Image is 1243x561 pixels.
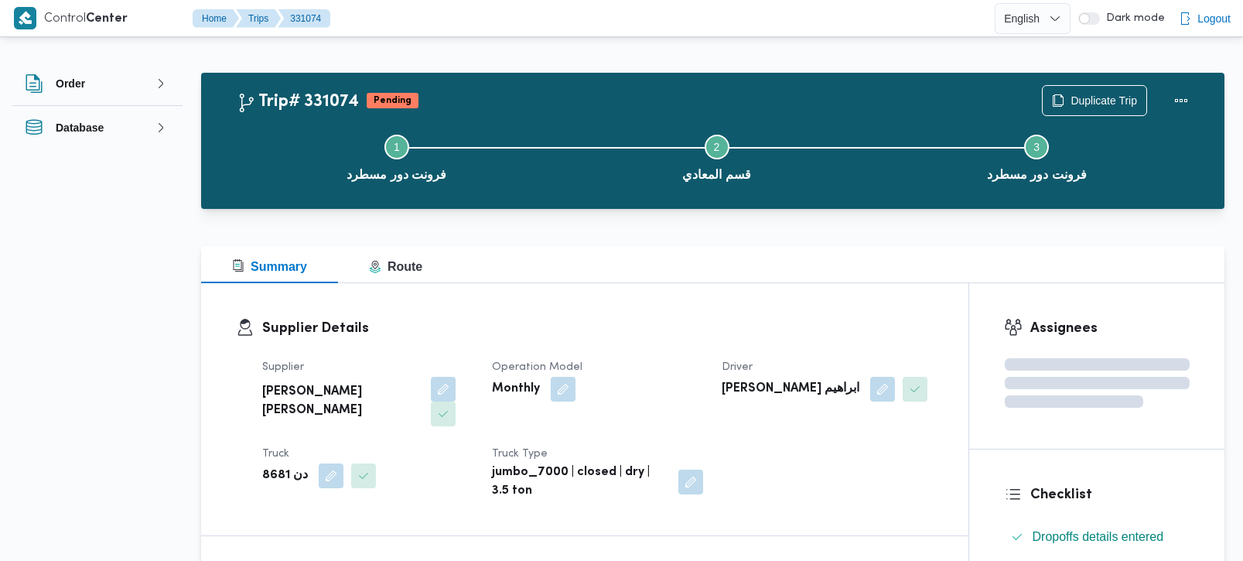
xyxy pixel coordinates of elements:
span: 2 [714,141,720,153]
span: Supplier [262,362,304,372]
span: Dropoffs details entered [1033,530,1164,543]
span: Dark mode [1100,12,1165,25]
b: Center [86,13,128,25]
span: Truck [262,449,289,459]
span: Operation Model [492,362,582,372]
h3: Database [56,118,104,137]
b: Pending [374,96,411,105]
button: Database [25,118,170,137]
button: Actions [1166,85,1197,116]
b: Monthly [492,380,540,399]
button: Home [193,9,239,28]
button: Dropoffs details entered [1005,525,1190,549]
b: [PERSON_NAME] ابراهيم [722,380,859,399]
button: فرونت دور مسطرد [876,116,1197,197]
span: Pending [367,93,418,108]
span: Summary [232,260,307,273]
span: Truck Type [492,449,548,459]
button: Trips [236,9,281,28]
button: Order [25,74,170,93]
h3: Assignees [1030,318,1190,339]
b: [PERSON_NAME] [PERSON_NAME] [262,383,420,420]
span: قسم المعادي [682,166,750,184]
img: X8yXhbKr1z7QwAAAABJRU5ErkJggg== [14,7,36,29]
span: Duplicate Trip [1071,91,1137,110]
h3: Checklist [1030,484,1190,505]
span: Driver [722,362,753,372]
button: Duplicate Trip [1042,85,1147,116]
span: Dropoffs details entered [1033,528,1164,546]
span: فرونت دور مسطرد [987,166,1087,184]
button: فرونت دور مسطرد [237,116,557,197]
button: Logout [1173,3,1237,34]
b: دن 8681 [262,467,308,485]
span: Logout [1197,9,1231,28]
h3: Supplier Details [262,318,934,339]
button: قسم المعادي [557,116,877,197]
h3: Order [56,74,85,93]
span: Route [369,260,422,273]
b: jumbo_7000 | closed | dry | 3.5 ton [492,464,668,501]
span: فرونت دور مسطرد [347,166,446,184]
h2: Trip# 331074 [237,92,359,112]
button: 331074 [278,9,330,28]
span: 3 [1033,141,1040,153]
span: 1 [394,141,400,153]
